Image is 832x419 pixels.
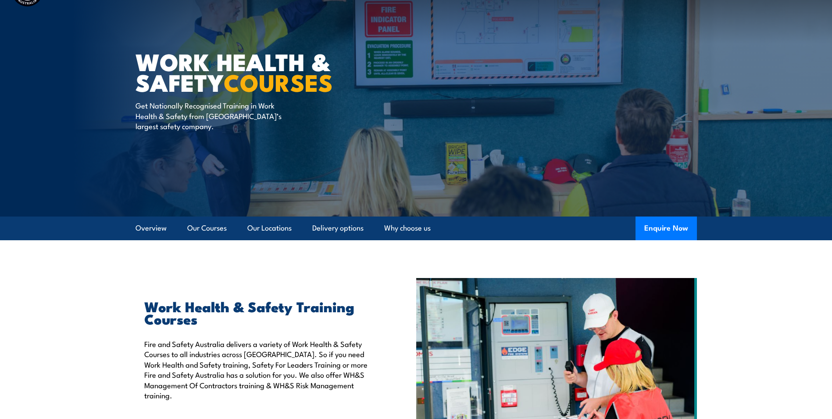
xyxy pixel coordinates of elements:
[187,217,227,240] a: Our Courses
[636,217,697,240] button: Enquire Now
[312,217,364,240] a: Delivery options
[224,63,333,100] strong: COURSES
[136,51,352,92] h1: Work Health & Safety
[144,339,376,400] p: Fire and Safety Australia delivers a variety of Work Health & Safety Courses to all industries ac...
[144,300,376,325] h2: Work Health & Safety Training Courses
[247,217,292,240] a: Our Locations
[136,217,167,240] a: Overview
[136,100,296,131] p: Get Nationally Recognised Training in Work Health & Safety from [GEOGRAPHIC_DATA]’s largest safet...
[384,217,431,240] a: Why choose us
